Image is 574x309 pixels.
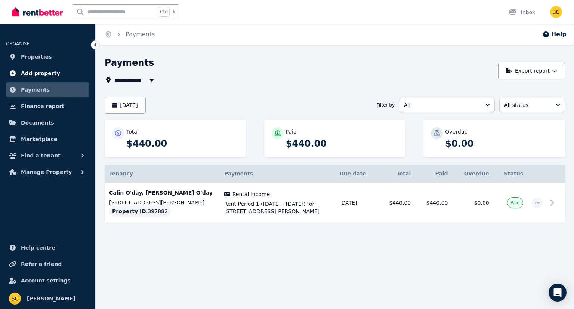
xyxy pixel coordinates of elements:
h1: Payments [105,57,154,69]
p: Total [126,128,139,135]
button: Find a tenant [6,148,89,163]
span: Manage Property [21,168,72,177]
th: Total [378,165,415,183]
span: Paid [510,200,520,206]
div: : 397882 [109,206,171,217]
th: Overdue [453,165,494,183]
span: Property ID [112,208,146,215]
span: Finance report [21,102,64,111]
td: [DATE] [335,183,378,223]
span: k [173,9,175,15]
img: Bryce Clarke [9,293,21,305]
th: Tenancy [105,165,220,183]
span: Rent Period 1 ([DATE] - [DATE]) for [STREET_ADDRESS][PERSON_NAME] [224,200,330,215]
button: All [399,98,495,112]
th: Due date [335,165,378,183]
p: $0.00 [445,138,558,150]
span: ORGANISE [6,41,30,46]
span: Refer a friend [21,260,62,269]
p: $440.00 [126,138,239,150]
button: Help [542,30,567,39]
td: $440.00 [378,183,415,223]
a: Marketplace [6,132,89,147]
a: Finance report [6,99,89,114]
button: Manage Property [6,165,89,180]
a: Refer a friend [6,257,89,272]
button: Export report [498,62,565,79]
th: Status [494,165,528,183]
p: Calin O'day, [PERSON_NAME] O'day [109,189,215,196]
span: Help centre [21,243,55,252]
th: Paid [415,165,452,183]
span: Properties [21,52,52,61]
span: Account settings [21,276,71,285]
div: Inbox [509,9,535,16]
a: Payments [126,31,155,38]
span: Add property [21,69,60,78]
a: Account settings [6,273,89,288]
span: Payments [21,85,50,94]
p: [STREET_ADDRESS][PERSON_NAME] [109,199,215,206]
span: Marketplace [21,135,57,144]
img: Bryce Clarke [550,6,562,18]
a: Properties [6,49,89,64]
p: Overdue [445,128,467,135]
span: All status [504,101,550,109]
span: Ctrl [158,7,170,17]
p: $440.00 [286,138,398,150]
span: Find a tenant [21,151,61,160]
span: Filter by [377,102,395,108]
nav: Breadcrumb [96,24,164,45]
img: RentBetter [12,6,63,18]
button: [DATE] [105,97,146,114]
a: Payments [6,82,89,97]
span: Payments [224,171,253,177]
span: All [404,101,479,109]
td: $440.00 [415,183,452,223]
a: Add property [6,66,89,81]
p: Paid [286,128,297,135]
div: Open Intercom Messenger [549,284,567,302]
span: $0.00 [474,200,489,206]
span: Documents [21,118,54,127]
a: Help centre [6,240,89,255]
button: All status [499,98,565,112]
span: [PERSON_NAME] [27,294,75,303]
span: Rental income [232,190,270,198]
a: Documents [6,115,89,130]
